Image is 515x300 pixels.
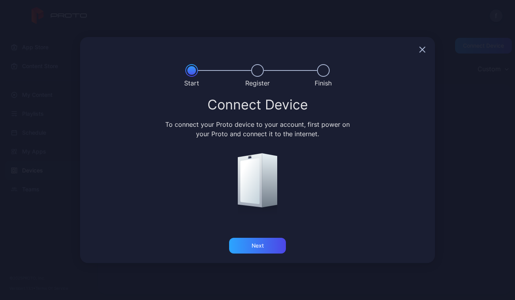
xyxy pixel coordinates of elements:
[184,78,199,88] div: Start
[90,98,425,112] div: Connect Device
[315,78,332,88] div: Finish
[229,238,286,254] button: Next
[164,120,351,139] div: To connect your Proto device to your account, first power on your Proto and connect it to the int...
[252,243,264,249] div: Next
[245,78,270,88] div: Register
